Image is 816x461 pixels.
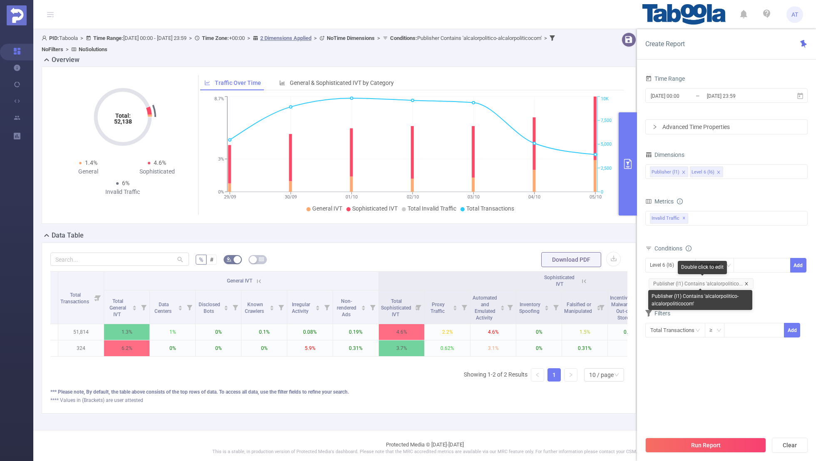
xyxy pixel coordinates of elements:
[184,290,195,324] i: Filter menu
[93,35,123,41] b: Time Range:
[241,340,287,356] p: 0%
[245,35,253,41] span: >
[196,324,241,340] p: 0%
[54,449,795,456] p: This is a stable, in production version of Protected Media's dashboard. Please note that the MRC ...
[548,369,560,381] a: 1
[224,307,229,310] i: icon: caret-down
[54,167,123,176] div: General
[204,80,210,86] i: icon: line-chart
[601,166,612,171] tspan: 2,500
[453,304,458,307] i: icon: caret-up
[562,324,607,340] p: 1.5%
[50,388,627,396] div: *** Please note, By default, the table above consists of the top rows of data. To access all data...
[224,194,236,200] tspan: 29/09
[516,324,562,340] p: 0%
[269,304,274,309] div: Sort
[678,261,727,274] div: Double click to edit
[568,372,573,377] i: icon: right
[138,290,149,324] i: Filter menu
[196,340,241,356] p: 0%
[58,340,104,356] p: 324
[42,35,557,52] span: Taboola [DATE] 00:00 - [DATE] 23:59 +00:00
[692,167,714,178] div: Level 6 (l6)
[150,324,195,340] p: 1%
[726,263,731,269] i: icon: down
[199,302,220,314] span: Disclosed Bots
[453,307,458,310] i: icon: caret-down
[504,290,516,324] i: Filter menu
[390,35,417,41] b: Conditions :
[564,368,577,382] li: Next Page
[199,256,203,263] span: %
[608,324,653,340] p: 0.04%
[542,35,550,41] span: >
[49,35,59,41] b: PID:
[375,35,383,41] span: >
[60,292,90,305] span: Total Transactions
[470,324,516,340] p: 4.6%
[327,35,375,41] b: No Time Dimensions
[545,307,549,310] i: icon: caret-down
[316,307,320,310] i: icon: caret-down
[413,290,424,324] i: Filter menu
[88,188,157,196] div: Invalid Traffic
[716,170,721,175] i: icon: close
[104,324,149,340] p: 1.3%
[709,323,718,337] div: ≥
[645,151,684,158] span: Dimensions
[677,198,683,204] i: icon: info-circle
[652,124,657,129] i: icon: right
[202,35,229,41] b: Time Zone:
[608,340,653,356] p: 0%
[79,46,107,52] b: No Solutions
[473,295,497,321] span: Automated and Emulated Activity
[227,278,252,284] span: General IVT
[367,290,378,324] i: Filter menu
[544,304,549,309] div: Sort
[784,323,800,337] button: Add
[547,368,561,382] li: 1
[85,159,97,166] span: 1.4%
[7,5,27,25] img: Protected Media
[716,328,721,334] i: icon: down
[744,282,749,286] i: icon: close
[315,304,320,309] div: Sort
[516,340,562,356] p: 0%
[453,304,458,309] div: Sort
[645,40,685,48] span: Create Report
[589,369,614,381] div: 10 / page
[178,304,183,309] div: Sort
[500,307,505,310] i: icon: caret-down
[541,252,601,267] button: Download PDF
[648,290,752,310] div: Publisher (l1) Contains 'alcalorpolitico-alcalorpoliticocom'
[187,35,194,41] span: >
[500,304,505,307] i: icon: caret-up
[312,205,342,212] span: General IVT
[601,97,609,102] tspan: 10K
[646,120,807,134] div: icon: rightAdvanced Time Properties
[279,80,285,86] i: icon: bar-chart
[790,258,806,273] button: Add
[381,298,411,317] span: Total Sophisticated IVT
[333,324,378,340] p: 0.19%
[104,340,149,356] p: 6.2%
[361,304,366,307] i: icon: caret-up
[408,205,456,212] span: Total Invalid Traffic
[132,304,137,307] i: icon: caret-up
[270,304,274,307] i: icon: caret-up
[390,35,542,41] span: Publisher Contains 'alcalorpolitico-alcalorpoliticocom'
[321,290,333,324] i: Filter menu
[464,368,527,382] li: Showing 1-2 of 2 Results
[500,304,505,309] div: Sort
[284,194,296,200] tspan: 30/09
[610,295,638,321] span: Incentivized, Malware, or Out-of-Store
[601,189,603,195] tspan: 0
[361,304,366,309] div: Sort
[531,368,544,382] li: Previous Page
[132,307,137,310] i: icon: caret-down
[601,142,612,147] tspan: 5,000
[601,118,612,123] tspan: 7,500
[406,194,418,200] tspan: 02/10
[63,46,71,52] span: >
[316,304,320,307] i: icon: caret-up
